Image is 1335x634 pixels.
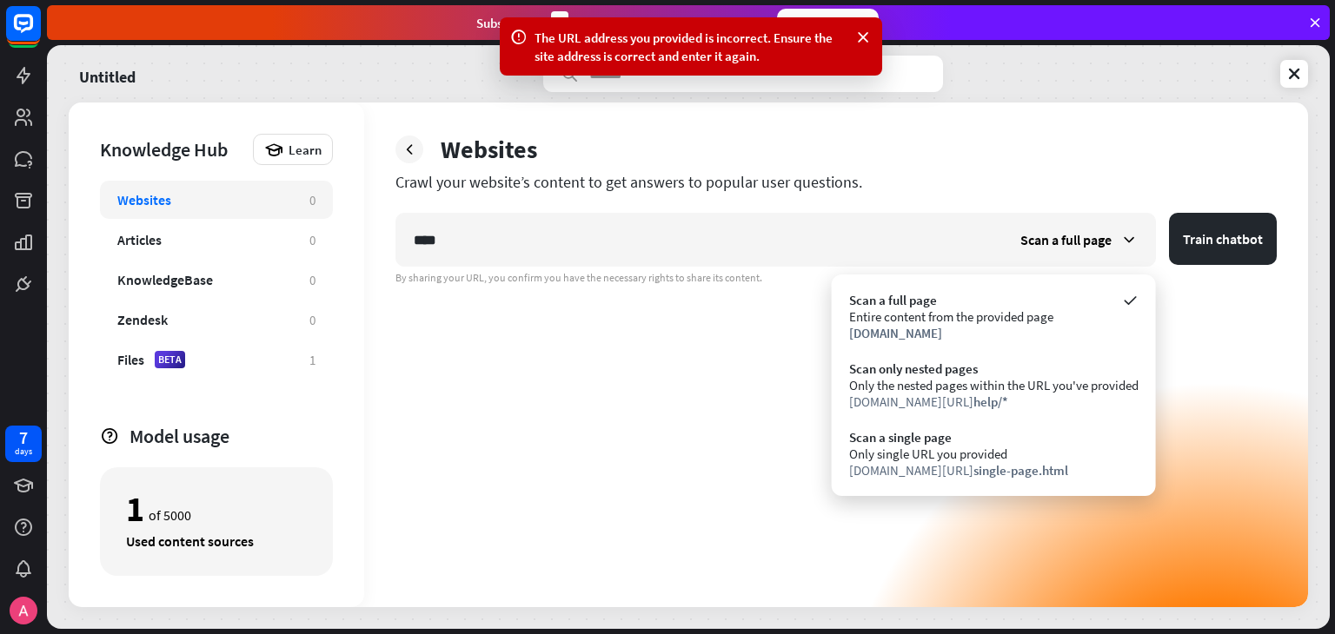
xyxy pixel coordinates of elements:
div: Subscribe in days to get your first month for $1 [476,11,763,35]
div: Knowledge Hub [100,137,244,162]
div: Used content sources [126,532,307,550]
div: Scan a single page [849,429,1139,446]
span: Scan a full page [1020,231,1112,248]
div: 0 [309,232,315,248]
span: help/* [973,393,1008,410]
div: 0 [309,192,315,208]
div: Scan only nested pages [849,360,1139,377]
div: 3 [551,11,568,35]
div: KnowledgeBase [117,271,213,288]
button: Open LiveChat chat widget [14,7,66,59]
button: Train chatbot [1169,213,1277,265]
div: 1 [309,352,315,368]
div: Model usage [130,424,333,448]
div: 7 [19,430,28,446]
div: [DOMAIN_NAME][URL] [849,393,1139,410]
span: [DOMAIN_NAME] [849,325,942,341]
div: Files [117,351,144,368]
a: 7 days [5,426,42,462]
div: 0 [309,312,315,328]
span: Learn [289,142,322,158]
div: BETA [155,351,185,368]
div: Only single URL you provided [849,446,1139,462]
span: single-page.html [973,462,1068,479]
div: days [15,446,32,458]
div: Crawl your website’s content to get answers to popular user questions. [395,172,1277,192]
div: Scan a full page [849,292,1139,308]
div: Subscribe now [777,9,879,36]
div: 1 [126,494,144,524]
div: Websites [117,191,171,208]
div: By sharing your URL, you confirm you have the necessary rights to share its content. [395,271,1277,285]
div: Only the nested pages within the URL you've provided [849,377,1139,393]
div: Articles [117,231,162,248]
div: 0 [309,272,315,288]
div: The URL address you provided is incorrect. Ensure the site address is correct and enter it again. [535,29,847,65]
div: Zendesk [117,311,168,328]
div: of 5000 [126,494,307,524]
div: Websites [441,134,537,165]
div: [DOMAIN_NAME][URL] [849,462,1139,479]
div: Entire content from the provided page [849,308,1139,325]
a: Untitled [79,56,136,92]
